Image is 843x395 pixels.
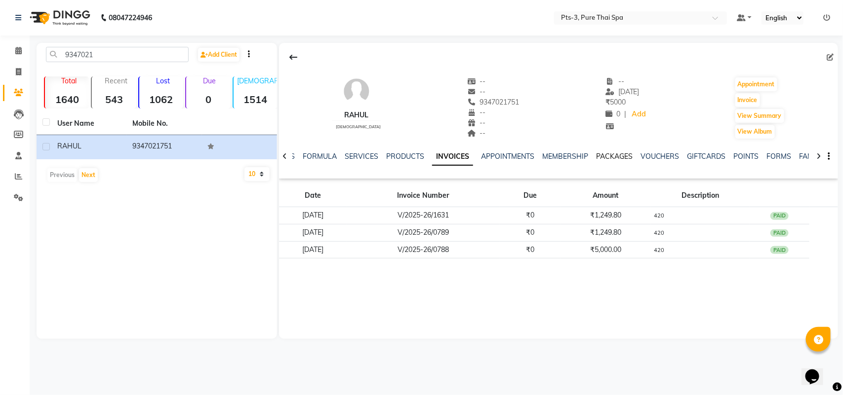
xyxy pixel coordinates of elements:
[467,77,486,86] span: --
[143,76,183,85] p: Lost
[386,152,424,161] a: PRODUCTS
[481,152,534,161] a: APPOINTMENTS
[651,184,750,207] th: Description
[500,207,561,224] td: ₹0
[25,4,93,32] img: logo
[770,212,789,220] div: PAID
[109,4,152,32] b: 08047224946
[561,224,651,241] td: ₹1,249.80
[46,47,189,62] input: Search by Name/Mobile/Email/Code
[45,93,89,106] strong: 1640
[51,112,126,135] th: User Name
[735,125,775,139] button: View Album
[303,152,337,161] a: FORMULA
[92,93,136,106] strong: 543
[79,168,98,182] button: Next
[188,76,230,85] p: Due
[467,118,486,127] span: --
[126,135,201,159] td: 9347021751
[561,184,651,207] th: Amount
[561,241,651,258] td: ₹5,000.00
[345,152,378,161] a: SERVICES
[800,152,823,161] a: FAMILY
[542,152,588,161] a: MEMBERSHIP
[596,152,633,161] a: PACKAGES
[198,48,240,62] a: Add Client
[467,129,486,138] span: --
[624,109,626,119] span: |
[654,212,664,219] small: 420
[654,229,664,236] small: 420
[279,241,347,258] td: [DATE]
[467,108,486,117] span: --
[735,93,760,107] button: Invoice
[57,142,81,150] span: RAHUL
[802,356,833,385] iframe: chat widget
[630,108,647,121] a: Add
[347,207,500,224] td: V/2025-26/1631
[283,48,304,67] div: Back to Client
[347,241,500,258] td: V/2025-26/0788
[49,76,89,85] p: Total
[347,184,500,207] th: Invoice Number
[605,87,640,96] span: [DATE]
[126,112,201,135] th: Mobile No.
[347,224,500,241] td: V/2025-26/0789
[467,87,486,96] span: --
[432,148,473,166] a: INVOICES
[500,184,561,207] th: Due
[500,241,561,258] td: ₹0
[139,93,183,106] strong: 1062
[605,77,624,86] span: --
[605,98,626,107] span: 5000
[279,184,347,207] th: Date
[96,76,136,85] p: Recent
[605,109,620,118] span: 0
[770,229,789,237] div: PAID
[654,247,664,253] small: 420
[561,207,651,224] td: ₹1,249.80
[186,93,230,106] strong: 0
[734,152,759,161] a: POINTS
[238,76,278,85] p: [DEMOGRAPHIC_DATA]
[342,76,371,106] img: avatar
[641,152,680,161] a: VOUCHERS
[767,152,792,161] a: FORMS
[279,224,347,241] td: [DATE]
[770,246,789,254] div: PAID
[336,124,381,129] span: [DEMOGRAPHIC_DATA]
[687,152,726,161] a: GIFTCARDS
[332,110,381,120] div: RAHUL
[500,224,561,241] td: ₹0
[605,98,610,107] span: ₹
[467,98,520,107] span: 9347021751
[279,207,347,224] td: [DATE]
[735,77,777,91] button: Appointment
[735,109,784,123] button: View Summary
[234,93,278,106] strong: 1514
